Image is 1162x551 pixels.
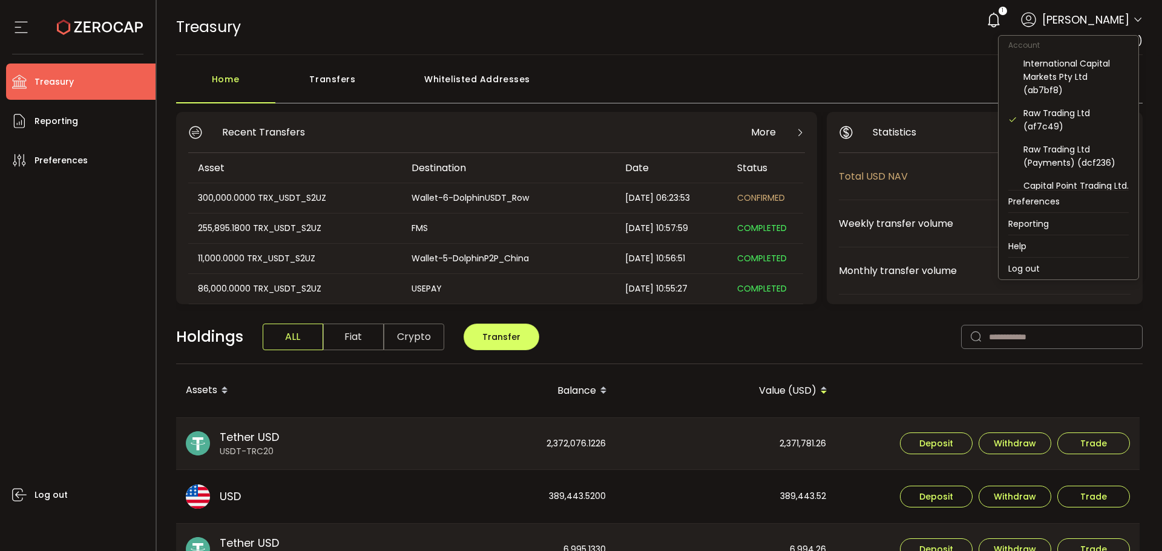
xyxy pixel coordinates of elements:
div: International Capital Markets Pty Ltd (ab7bf8) [1023,57,1129,97]
span: Tether USD [220,535,279,551]
li: Preferences [999,191,1138,212]
span: Transfer [482,331,520,343]
div: USEPAY [402,282,614,296]
img: usd_portfolio.svg [186,484,210,509]
span: 1 [1002,7,1003,15]
span: Trade [1080,492,1107,501]
span: Reporting [34,112,78,130]
span: Recent Transfers [222,125,305,140]
div: 11,000.0000 TRX_USDT_S2UZ [188,252,401,266]
span: COMPLETED [737,252,787,264]
span: COMPLETED [737,282,787,295]
div: Home [176,67,275,103]
span: [PERSON_NAME] [1042,11,1129,28]
span: Fiat [323,324,384,350]
span: CONFIRMED [737,192,785,204]
div: Asset [188,161,402,175]
div: 2,372,076.1226 [396,418,615,470]
span: Weekly transfer volume [839,216,1064,231]
div: Wallet-6-DolphinUSDT_Row [402,191,614,205]
div: Transfers [275,67,390,103]
span: Deposit [919,439,953,448]
span: USD [220,488,241,504]
div: 389,443.52 [617,470,836,523]
span: Raw Trading Ltd (af7c49) [1022,34,1143,48]
span: Treasury [34,73,74,91]
div: Status [727,161,803,175]
span: USDT-TRC20 [220,445,279,458]
span: COMPLETED [737,222,787,234]
div: Raw Trading Ltd (Payments) (dcf236) [1023,143,1129,169]
button: Withdraw [979,432,1051,454]
div: [DATE] 06:23:53 [615,191,727,205]
button: Deposit [900,432,973,454]
div: Assets [176,380,396,401]
div: Wallet-5-DolphinP2P_China [402,252,614,266]
iframe: Chat Widget [1101,493,1162,551]
div: FMS [402,221,614,235]
button: Trade [1057,432,1130,454]
div: Destination [402,161,615,175]
span: Statistics [873,125,916,140]
div: [DATE] 10:55:27 [615,282,727,296]
div: 86,000.0000 TRX_USDT_S2UZ [188,282,401,296]
span: Withdraw [994,439,1036,448]
span: Crypto [384,324,444,350]
span: Holdings [176,325,243,348]
span: Trade [1080,439,1107,448]
div: 300,000.0000 TRX_USDT_S2UZ [188,191,401,205]
span: ALL [263,324,323,350]
div: Whitelisted Addresses [390,67,565,103]
span: Preferences [34,152,88,169]
div: Value (USD) [617,380,837,401]
span: More [751,125,776,140]
button: Transfer [464,324,539,350]
span: Monthly transfer volume [839,263,1065,278]
button: Withdraw [979,486,1051,507]
div: Capital Point Trading Ltd. (Payments) (de1af4) [1023,179,1129,206]
div: [DATE] 10:57:59 [615,221,727,235]
button: Deposit [900,486,973,507]
span: Deposit [919,492,953,501]
span: Account [999,40,1049,50]
li: Log out [999,258,1138,279]
li: Help [999,235,1138,257]
div: Raw Trading Ltd (af7c49) [1023,106,1129,133]
div: [DATE] 10:56:51 [615,252,727,266]
span: Total USD NAV [839,169,1071,184]
button: Trade [1057,486,1130,507]
div: Balance [396,380,617,401]
div: 2,371,781.26 [617,418,836,470]
span: Tether USD [220,429,279,445]
div: 389,443.5200 [396,470,615,523]
div: 255,895.1800 TRX_USDT_S2UZ [188,221,401,235]
div: Date [615,161,727,175]
img: usdt_portfolio.svg [186,431,210,455]
span: Withdraw [994,492,1036,501]
span: Treasury [176,16,241,37]
li: Reporting [999,213,1138,235]
span: Log out [34,486,68,504]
